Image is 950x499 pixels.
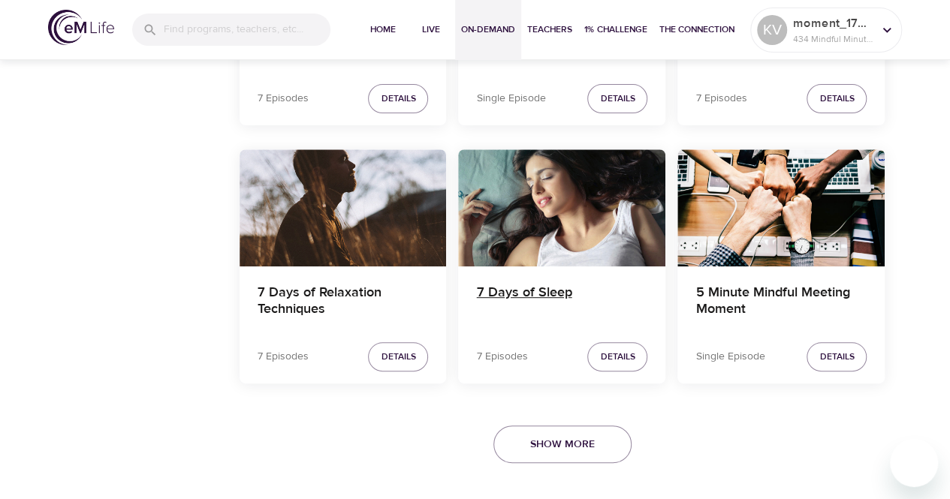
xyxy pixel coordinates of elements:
span: Details [819,91,854,107]
button: Details [807,342,867,371]
iframe: Button to launch messaging window [890,439,938,487]
span: On-Demand [461,22,515,38]
button: 7 Days of Relaxation Techniques [240,149,447,266]
span: Details [381,349,415,365]
span: 1% Challenge [584,22,647,38]
p: Single Episode [476,91,545,107]
button: Details [368,342,428,371]
h4: 5 Minute Mindful Meeting Moment [695,284,867,320]
span: Show More [530,435,595,454]
p: 7 Episodes [258,349,309,365]
button: 5 Minute Mindful Meeting Moment [677,149,885,266]
button: 7 Days of Sleep [458,149,665,266]
span: Home [365,22,401,38]
span: Details [600,91,635,107]
div: KV [757,15,787,45]
p: 434 Mindful Minutes [793,32,873,46]
h4: 7 Days of Sleep [476,284,647,320]
p: 7 Episodes [695,91,746,107]
span: Details [381,91,415,107]
span: The Connection [659,22,734,38]
button: Details [587,84,647,113]
span: Details [819,349,854,365]
button: Details [807,84,867,113]
p: 7 Episodes [258,91,309,107]
img: logo [48,10,114,45]
p: Single Episode [695,349,765,365]
button: Details [368,84,428,113]
span: Live [413,22,449,38]
span: Teachers [527,22,572,38]
button: Show More [493,425,632,464]
input: Find programs, teachers, etc... [164,14,330,46]
span: Details [600,349,635,365]
p: 7 Episodes [476,349,527,365]
p: moment_1755283842 [793,14,873,32]
button: Details [587,342,647,371]
h4: 7 Days of Relaxation Techniques [258,284,429,320]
